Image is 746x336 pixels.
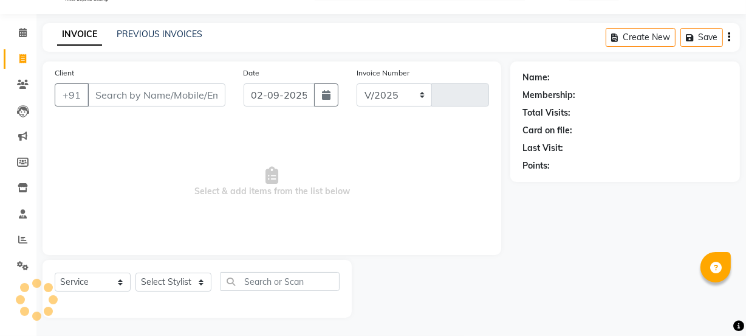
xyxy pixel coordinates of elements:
[522,89,575,102] div: Membership:
[55,121,489,243] span: Select & add items from the list below
[522,142,563,155] div: Last Visit:
[55,68,74,79] label: Client
[57,24,102,46] a: INVOICE
[606,28,676,47] button: Create New
[55,83,89,107] button: +91
[221,272,340,291] input: Search or Scan
[680,28,723,47] button: Save
[357,68,409,79] label: Invoice Number
[522,107,570,119] div: Total Visits:
[522,124,572,137] div: Card on file:
[117,29,202,40] a: PREVIOUS INVOICES
[87,83,225,107] input: Search by Name/Mobile/Email/Code
[522,159,550,172] div: Points:
[522,71,550,84] div: Name:
[244,68,260,79] label: Date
